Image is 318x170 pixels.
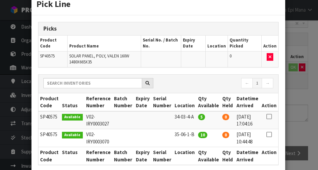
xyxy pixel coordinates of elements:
[69,53,129,65] span: SOLAR PANEL, POLY, VALEN 160W 1480X665X35
[262,78,273,89] a: →
[112,147,134,165] th: Batch Number
[205,36,228,51] th: Location
[38,147,60,165] th: Product Code
[38,36,67,51] th: Product Code
[260,93,278,111] th: Action
[235,111,260,129] td: [DATE] 17:04:16
[222,132,229,138] span: 0
[230,53,232,59] span: 0
[221,93,235,111] th: Qty Held
[38,129,60,147] td: SP40575
[60,93,84,111] th: Status
[62,132,83,138] span: Available
[241,78,253,89] a: ←
[43,26,273,32] h3: Picks
[134,147,151,165] th: Expiry Date
[235,147,260,165] th: Datetime Arrived
[252,78,262,89] a: 1
[173,93,196,111] th: Location
[62,114,83,121] span: Available
[84,93,112,111] th: Reference Number
[173,129,196,147] td: 35-06-1-B
[196,93,221,111] th: Qty Available
[151,147,173,165] th: Serial Number
[38,111,60,129] td: SP40575
[151,93,173,111] th: Serial Number
[40,53,55,59] span: SP40575
[60,147,84,165] th: Status
[67,36,141,51] th: Product Name
[141,36,181,51] th: Serial No. / Batch No.
[163,78,273,90] nav: Page navigation
[173,147,196,165] th: Location
[221,147,235,165] th: Qty Held
[228,36,261,51] th: Quantity Picked
[84,129,112,147] td: V02-IRY0003070
[134,93,151,111] th: Expiry Date
[84,111,112,129] td: V02-IRY0003027
[38,93,60,111] th: Product Code
[260,147,278,165] th: Action
[198,132,207,138] span: 10
[261,36,278,51] th: Action
[173,111,196,129] td: 34-03-4-A
[196,147,221,165] th: Qty Available
[84,147,112,165] th: Reference Number
[235,93,260,111] th: Datetime Arrived
[181,36,205,51] th: Expiry Date
[198,114,205,120] span: 5
[43,78,142,88] input: Search inventories
[112,93,134,111] th: Batch Number
[222,114,229,120] span: 0
[235,129,260,147] td: [DATE] 10:44:48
